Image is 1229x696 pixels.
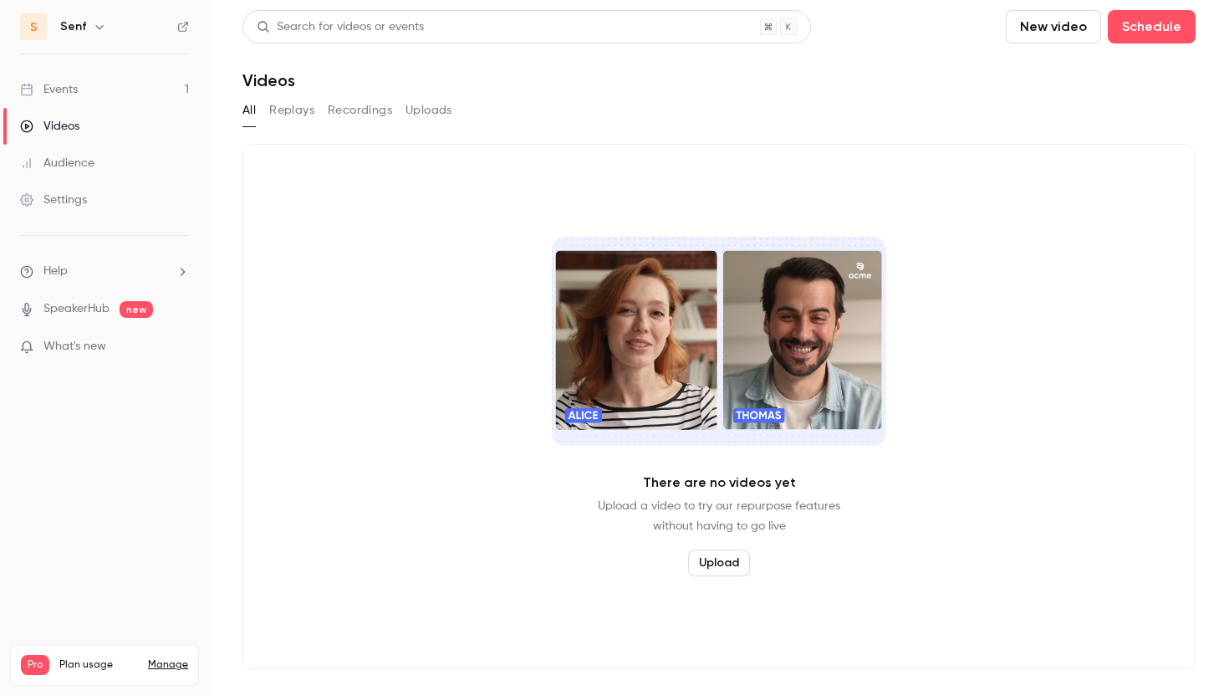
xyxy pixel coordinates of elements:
[688,550,750,576] button: Upload
[242,70,295,90] h1: Videos
[1006,10,1101,43] button: New video
[405,97,452,124] button: Uploads
[21,655,49,675] span: Pro
[598,496,840,536] p: Upload a video to try our repurpose features without having to go live
[328,97,392,124] button: Recordings
[30,18,38,36] span: S
[60,18,86,35] h6: Senf
[20,155,94,171] div: Audience
[1108,10,1196,43] button: Schedule
[20,81,78,98] div: Events
[242,97,256,124] button: All
[20,118,79,135] div: Videos
[20,263,189,280] li: help-dropdown-opener
[43,300,110,318] a: SpeakerHub
[20,192,87,208] div: Settings
[43,338,106,356] span: What's new
[643,473,796,493] p: There are no videos yet
[120,301,153,318] span: new
[169,340,189,355] iframe: Noticeable Trigger
[269,97,314,124] button: Replays
[148,658,188,672] a: Manage
[43,263,68,280] span: Help
[257,18,424,36] div: Search for videos or events
[59,658,138,672] span: Plan usage
[242,10,1196,686] section: Videos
